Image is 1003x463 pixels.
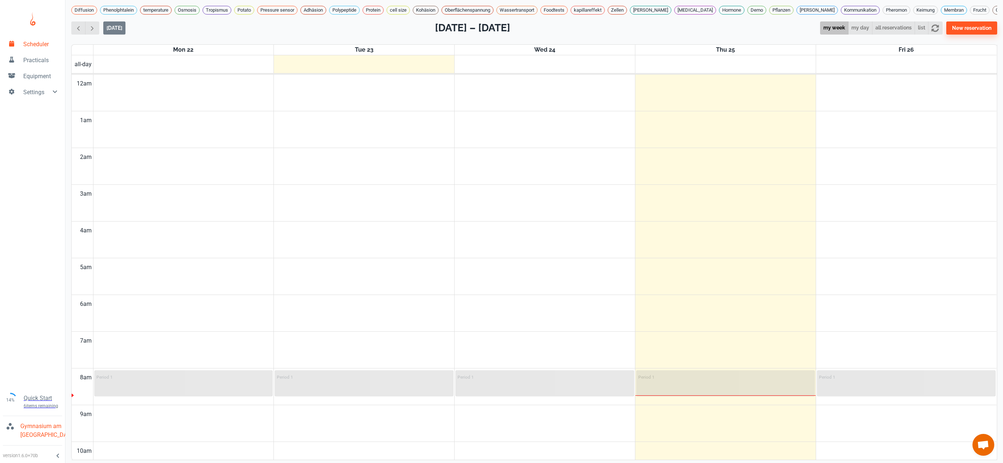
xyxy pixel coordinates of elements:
span: Kohäsion [413,7,438,14]
div: Hormone [719,6,744,15]
button: my week [820,21,848,35]
a: September 24, 2025 [533,45,557,55]
div: cell size [387,6,410,15]
div: Pressure sensor [257,6,297,15]
div: Polypeptide [329,6,360,15]
span: Demo [748,7,766,14]
div: Oberflächenspannung [441,6,493,15]
button: [DATE] [103,21,125,35]
div: 3am [79,185,93,203]
div: Chat öffnen [972,434,994,456]
button: list [915,21,928,35]
div: 7am [79,332,93,350]
div: Membran [941,6,967,15]
span: Hormone [719,7,744,14]
span: Polypeptide [329,7,359,14]
span: Pheromon [883,7,910,14]
button: all reservations [872,21,915,35]
div: Foodtests [540,6,568,15]
p: Period 1 [277,375,293,380]
div: 6am [79,295,93,313]
span: Adhäsion [301,7,326,14]
button: Previous week [71,21,85,35]
div: 10am [75,442,93,460]
div: Wassertransport [496,6,538,15]
button: New reservation [946,21,997,35]
div: Phenolphtalein [100,6,137,15]
span: [PERSON_NAME] [797,7,838,14]
a: September 26, 2025 [897,45,915,55]
span: Potato [235,7,254,14]
div: Keimung [913,6,938,15]
button: my day [848,21,872,35]
a: September 25, 2025 [715,45,736,55]
div: Osmosis [175,6,200,15]
button: Next week [85,21,99,35]
div: Kohäsion [413,6,439,15]
span: Pressure sensor [257,7,297,14]
span: Phenolphtalein [100,7,137,14]
div: Demo [747,6,766,15]
p: Period 1 [96,375,113,380]
span: Oberflächenspannung [442,7,493,14]
div: 5am [79,258,93,276]
div: 8am [79,368,93,387]
p: Period 1 [457,375,474,380]
div: 9am [79,405,93,423]
p: Period 1 [638,375,655,380]
span: Pflanzen [770,7,793,14]
span: Keimung [914,7,938,14]
div: Potato [234,6,254,15]
span: Protein [363,7,383,14]
div: Adhäsion [300,6,326,15]
span: temperature [140,7,171,14]
div: temperature [140,6,172,15]
span: Tropismus [203,7,231,14]
div: Protein [363,6,384,15]
div: Kommunikation [841,6,880,15]
span: Foodtests [541,7,567,14]
span: Kommunikation [841,7,879,14]
div: [PERSON_NAME] [630,6,671,15]
div: Frucht [970,6,990,15]
span: Membran [941,7,967,14]
div: 4am [79,221,93,240]
div: 12am [75,75,93,93]
span: [MEDICAL_DATA] [675,7,716,14]
div: Pflanzen [769,6,794,15]
span: Diffusion [72,7,97,14]
span: [PERSON_NAME] [630,7,671,14]
div: [PERSON_NAME] [796,6,838,15]
div: 1am [79,111,93,129]
span: all-day [73,60,93,69]
div: [MEDICAL_DATA] [674,6,716,15]
div: Zellen [608,6,627,15]
div: Tropismus [203,6,231,15]
span: Zellen [608,7,627,14]
a: September 23, 2025 [353,45,375,55]
p: Period 1 [819,375,835,380]
div: Pheromon [883,6,910,15]
h2: [DATE] – [DATE] [435,20,510,36]
div: kapillareffekt [571,6,605,15]
span: kapillareffekt [571,7,604,14]
div: 2am [79,148,93,166]
span: Wassertransport [497,7,537,14]
button: refresh [928,21,942,35]
span: Osmosis [175,7,199,14]
span: cell size [387,7,409,14]
span: Frucht [970,7,989,14]
a: September 22, 2025 [172,45,195,55]
div: Diffusion [71,6,97,15]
